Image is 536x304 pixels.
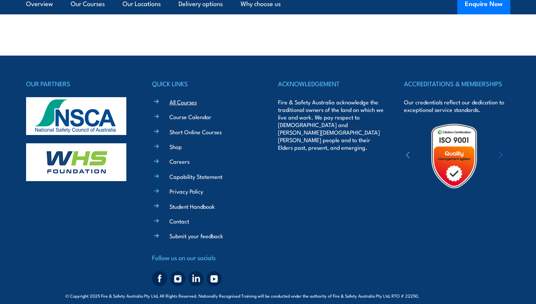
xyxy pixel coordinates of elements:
a: All Courses [169,98,197,106]
h4: ACCREDITATIONS & MEMBERSHIPS [404,78,510,89]
a: Contact [169,217,189,225]
p: Our credentials reflect our dedication to exceptional service standards. [404,98,510,113]
p: Fire & Safety Australia acknowledge the traditional owners of the land on which we live and work.... [278,98,384,151]
span: © Copyright 2025 Fire & Safety Australia Pty Ltd, All Rights Reserved. Nationally Recognised Trai... [65,292,471,299]
h4: Follow us on our socials [152,252,258,263]
a: Submit your feedback [169,232,223,240]
h4: QUICK LINKS [152,78,258,89]
a: Short Online Courses [169,128,222,136]
a: Capability Statement [169,172,222,180]
a: Course Calendar [169,113,211,121]
img: Untitled design (19) [421,123,487,189]
a: Careers [169,157,190,165]
a: Privacy Policy [169,187,203,195]
h4: OUR PARTNERS [26,78,132,89]
span: Site: [428,293,471,299]
h4: ACKNOWLEDGEMENT [278,78,384,89]
img: nsca-logo-footer [26,97,126,135]
a: Shop [169,143,182,150]
a: KND Digital [444,292,471,299]
img: whs-logo-footer [26,143,126,181]
a: Student Handbook [169,202,215,210]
